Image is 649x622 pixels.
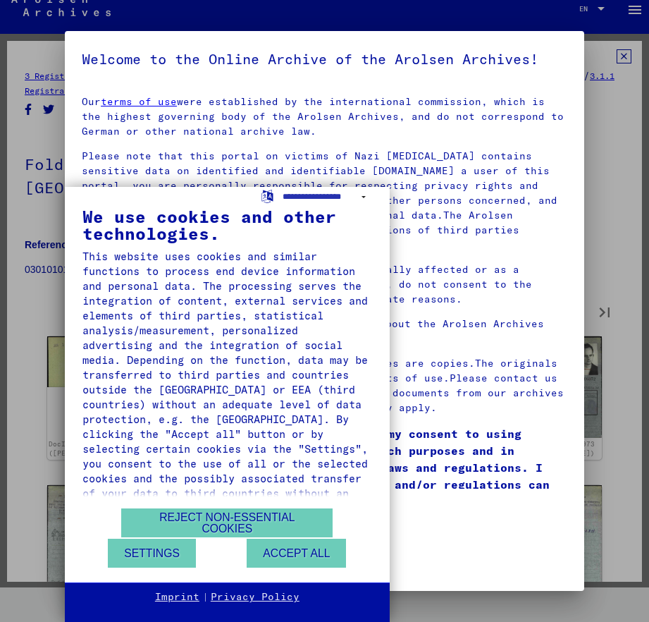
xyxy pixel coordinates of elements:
button: Reject non-essential cookies [121,508,333,537]
a: Privacy Policy [211,590,299,604]
div: We use cookies and other technologies. [82,208,372,242]
button: Accept all [247,539,346,568]
a: Imprint [155,590,199,604]
button: Settings [108,539,196,568]
div: This website uses cookies and similar functions to process end device information and personal da... [82,249,372,516]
